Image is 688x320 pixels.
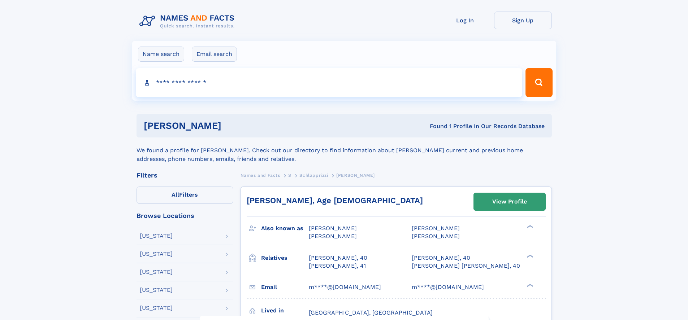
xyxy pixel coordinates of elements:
a: Schlapprizzi [299,171,328,180]
label: Filters [137,187,233,204]
label: Email search [192,47,237,62]
div: [US_STATE] [140,251,173,257]
a: [PERSON_NAME], 41 [309,262,366,270]
div: ❯ [525,224,534,229]
div: View Profile [492,193,527,210]
h1: [PERSON_NAME] [144,121,326,130]
span: Schlapprizzi [299,173,328,178]
a: [PERSON_NAME], 40 [412,254,470,262]
a: S [288,171,291,180]
a: [PERSON_NAME], Age [DEMOGRAPHIC_DATA] [247,196,423,205]
div: ❯ [525,254,534,258]
div: [US_STATE] [140,269,173,275]
div: Browse Locations [137,212,233,219]
span: [PERSON_NAME] [412,233,460,240]
input: search input [136,68,523,97]
a: View Profile [474,193,545,210]
div: [US_STATE] [140,287,173,293]
h3: Also known as [261,222,309,234]
button: Search Button [525,68,552,97]
a: Sign Up [494,12,552,29]
div: Filters [137,172,233,179]
img: Logo Names and Facts [137,12,241,31]
span: All [172,191,179,198]
span: [GEOGRAPHIC_DATA], [GEOGRAPHIC_DATA] [309,309,433,316]
div: ❯ [525,283,534,288]
a: [PERSON_NAME], 40 [309,254,367,262]
div: Found 1 Profile In Our Records Database [325,122,545,130]
a: Log In [436,12,494,29]
span: S [288,173,291,178]
div: [US_STATE] [140,233,173,239]
span: [PERSON_NAME] [309,225,357,232]
span: [PERSON_NAME] [309,233,357,240]
h3: Lived in [261,304,309,317]
h3: Relatives [261,252,309,264]
div: We found a profile for [PERSON_NAME]. Check out our directory to find information about [PERSON_N... [137,137,552,163]
div: [US_STATE] [140,305,173,311]
a: Names and Facts [241,171,280,180]
span: [PERSON_NAME] [412,225,460,232]
h3: Email [261,281,309,293]
label: Name search [138,47,184,62]
span: [PERSON_NAME] [336,173,375,178]
a: [PERSON_NAME] [PERSON_NAME], 40 [412,262,520,270]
